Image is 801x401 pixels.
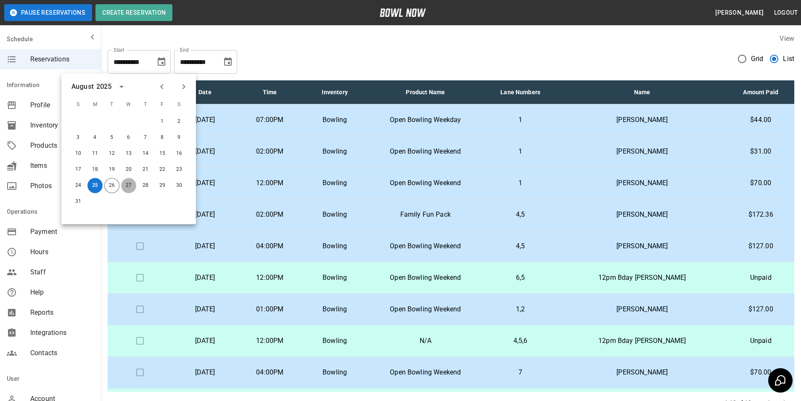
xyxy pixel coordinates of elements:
button: Aug 18, 2025 [87,162,103,177]
p: 12:00PM [244,336,296,346]
th: Inventory [302,80,367,104]
p: $127.00 [734,241,788,251]
span: Contacts [30,348,94,358]
button: Aug 1, 2025 [155,114,170,129]
p: Family Fun Pack [374,210,477,220]
p: $31.00 [734,146,788,157]
span: T [138,96,153,113]
button: Previous month [155,80,169,94]
p: Open Bowling Weekend [374,367,477,377]
p: 01:00PM [244,304,296,314]
p: Bowling [309,304,360,314]
span: S [172,96,187,113]
p: Bowling [309,146,360,157]
p: 1 [490,146,550,157]
span: Inventory [30,120,94,130]
p: [PERSON_NAME] [564,367,720,377]
span: Photos [30,181,94,191]
button: Aug 31, 2025 [71,194,86,209]
span: Integrations [30,328,94,338]
button: [PERSON_NAME] [712,5,767,21]
button: Aug 6, 2025 [121,130,136,145]
button: Pause Reservations [4,4,92,21]
p: 1 [490,178,550,188]
p: $172.36 [734,210,788,220]
span: F [155,96,170,113]
button: Aug 8, 2025 [155,130,170,145]
button: Aug 30, 2025 [172,178,187,193]
p: Bowling [309,241,360,251]
button: Aug 15, 2025 [155,146,170,161]
span: Reservations [30,54,94,64]
button: Aug 23, 2025 [172,162,187,177]
button: Aug 7, 2025 [138,130,153,145]
button: calendar view is open, switch to year view [114,80,129,94]
span: Hours [30,247,94,257]
p: 12:00PM [244,178,296,188]
p: [DATE] [179,367,230,377]
p: 1,2 [490,304,550,314]
th: Date [172,80,237,104]
p: [PERSON_NAME] [564,241,720,251]
p: $127.00 [734,304,788,314]
button: Aug 4, 2025 [87,130,103,145]
label: View [780,35,794,42]
th: Product Name [367,80,484,104]
span: Reports [30,308,94,318]
p: [DATE] [179,178,230,188]
p: Open Bowling Weekday [374,115,477,125]
p: $70.00 [734,367,788,377]
button: Choose date, selected date is Aug 25, 2025 [153,53,170,70]
span: Profile [30,100,94,110]
p: Bowling [309,367,360,377]
p: Bowling [309,178,360,188]
button: Next month [177,80,191,94]
p: 6,5 [490,273,550,283]
span: Staff [30,267,94,277]
p: [PERSON_NAME] [564,178,720,188]
button: Aug 20, 2025 [121,162,136,177]
button: Aug 25, 2025 [87,178,103,193]
p: 4,5 [490,241,550,251]
p: $44.00 [734,115,788,125]
button: Aug 17, 2025 [71,162,86,177]
p: [DATE] [179,241,230,251]
p: [PERSON_NAME] [564,210,720,220]
p: Bowling [309,210,360,220]
p: N/A [374,336,477,346]
p: Open Bowling Weekend [374,178,477,188]
th: Amount Paid [727,80,794,104]
p: Unpaid [734,336,788,346]
p: 02:00PM [244,146,296,157]
button: Aug 3, 2025 [71,130,86,145]
span: Help [30,287,94,297]
button: Aug 27, 2025 [121,178,136,193]
span: Items [30,161,94,171]
th: Time [238,80,302,104]
p: [PERSON_NAME] [564,304,720,314]
button: Aug 5, 2025 [104,130,119,145]
button: Aug 16, 2025 [172,146,187,161]
button: Choose date, selected date is Sep 25, 2025 [219,53,236,70]
p: 7 [490,367,550,377]
p: [DATE] [179,304,230,314]
th: Lane Numbers [484,80,557,104]
button: Aug 2, 2025 [172,114,187,129]
button: Aug 29, 2025 [155,178,170,193]
p: $70.00 [734,178,788,188]
p: 12:00PM [244,273,296,283]
p: 4,5 [490,210,550,220]
span: Grid [751,54,764,64]
p: [DATE] [179,146,230,157]
p: Open Bowling Weekend [374,241,477,251]
button: Aug 22, 2025 [155,162,170,177]
p: [PERSON_NAME] [564,146,720,157]
img: logo [380,8,426,17]
p: 4,5,6 [490,336,550,346]
button: Aug 10, 2025 [71,146,86,161]
button: Aug 14, 2025 [138,146,153,161]
p: 04:00PM [244,367,296,377]
th: Name [557,80,727,104]
button: Aug 11, 2025 [87,146,103,161]
p: 02:00PM [244,210,296,220]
